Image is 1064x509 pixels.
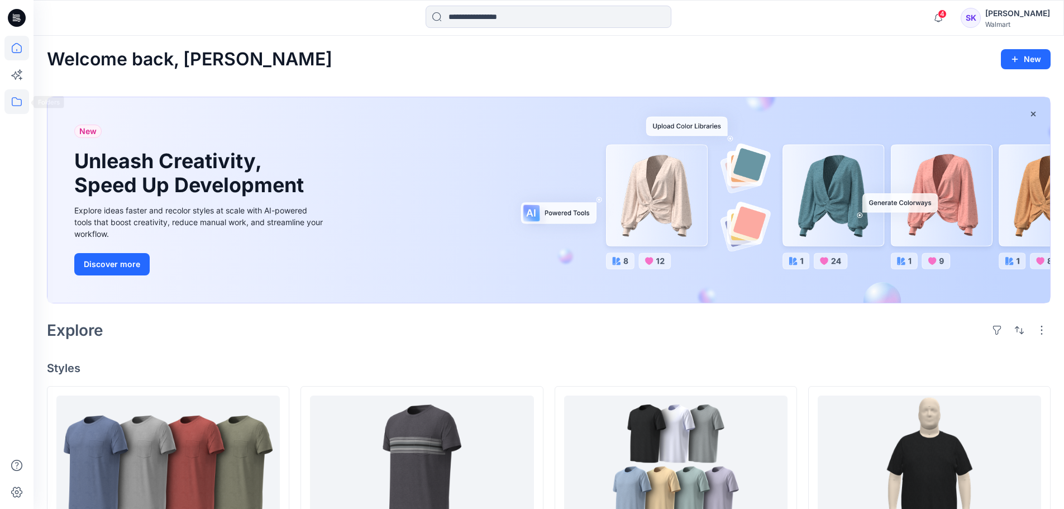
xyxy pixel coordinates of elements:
a: Discover more [74,253,326,275]
span: 4 [938,9,947,18]
span: New [79,125,97,138]
h2: Explore [47,321,103,339]
h1: Unleash Creativity, Speed Up Development [74,149,309,197]
h2: Welcome back, [PERSON_NAME] [47,49,332,70]
button: New [1001,49,1051,69]
div: Explore ideas faster and recolor styles at scale with AI-powered tools that boost creativity, red... [74,204,326,240]
div: [PERSON_NAME] [985,7,1050,20]
div: Walmart [985,20,1050,28]
div: SK [961,8,981,28]
h4: Styles [47,361,1051,375]
button: Discover more [74,253,150,275]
